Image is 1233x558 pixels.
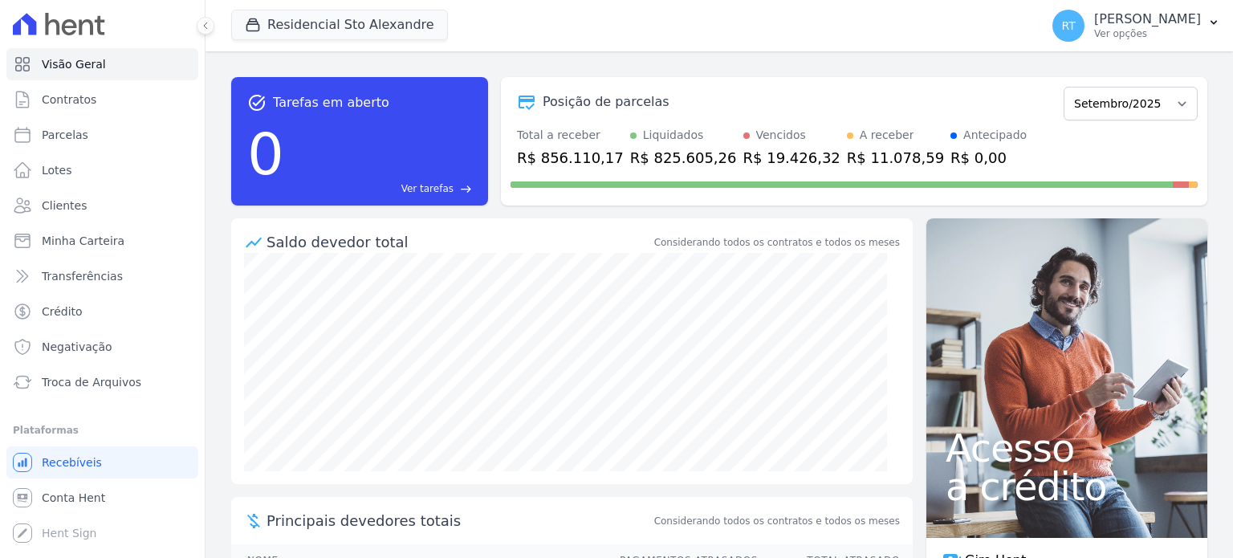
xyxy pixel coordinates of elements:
[963,127,1027,144] div: Antecipado
[42,374,141,390] span: Troca de Arquivos
[950,147,1027,169] div: R$ 0,00
[42,127,88,143] span: Parcelas
[517,147,624,169] div: R$ 856.110,17
[42,162,72,178] span: Lotes
[6,154,198,186] a: Lotes
[654,235,900,250] div: Considerando todos os contratos e todos os meses
[6,295,198,328] a: Crédito
[1061,20,1075,31] span: RT
[847,147,944,169] div: R$ 11.078,59
[630,147,737,169] div: R$ 825.605,26
[42,454,102,470] span: Recebíveis
[543,92,669,112] div: Posição de parcelas
[946,429,1188,467] span: Acesso
[643,127,704,144] div: Liquidados
[42,339,112,355] span: Negativação
[231,10,448,40] button: Residencial Sto Alexandre
[1094,27,1201,40] p: Ver opções
[860,127,914,144] div: A receber
[247,93,267,112] span: task_alt
[460,183,472,195] span: east
[291,181,472,196] a: Ver tarefas east
[6,331,198,363] a: Negativação
[42,92,96,108] span: Contratos
[42,268,123,284] span: Transferências
[1040,3,1233,48] button: RT [PERSON_NAME] Ver opções
[13,421,192,440] div: Plataformas
[42,198,87,214] span: Clientes
[6,260,198,292] a: Transferências
[6,119,198,151] a: Parcelas
[247,112,284,196] div: 0
[756,127,806,144] div: Vencidos
[273,93,389,112] span: Tarefas em aberto
[267,231,651,253] div: Saldo devedor total
[42,490,105,506] span: Conta Hent
[743,147,840,169] div: R$ 19.426,32
[6,48,198,80] a: Visão Geral
[267,510,651,532] span: Principais devedores totais
[401,181,454,196] span: Ver tarefas
[42,233,124,249] span: Minha Carteira
[6,482,198,514] a: Conta Hent
[42,56,106,72] span: Visão Geral
[42,303,83,320] span: Crédito
[517,127,624,144] div: Total a receber
[946,467,1188,506] span: a crédito
[6,366,198,398] a: Troca de Arquivos
[6,83,198,116] a: Contratos
[654,514,900,528] span: Considerando todos os contratos e todos os meses
[6,189,198,222] a: Clientes
[6,446,198,479] a: Recebíveis
[1094,11,1201,27] p: [PERSON_NAME]
[6,225,198,257] a: Minha Carteira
